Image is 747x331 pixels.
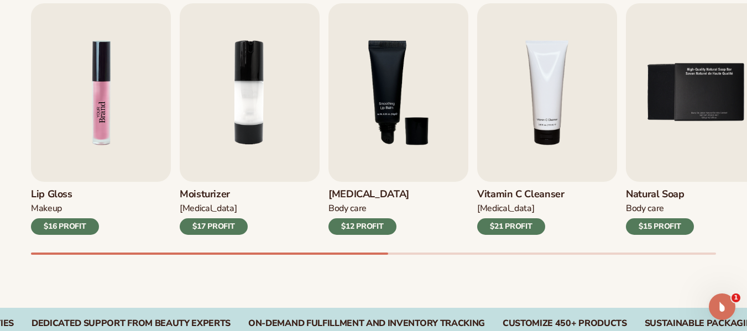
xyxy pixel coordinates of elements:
[180,3,320,235] a: 2 / 9
[328,203,409,214] div: Body Care
[328,218,396,235] div: $12 PROFIT
[626,188,694,201] h3: Natural Soap
[709,293,735,320] iframe: Intercom live chat
[328,3,468,235] a: 3 / 9
[626,218,694,235] div: $15 PROFIT
[31,3,171,182] img: Shopify Image 2
[180,203,248,214] div: [MEDICAL_DATA]
[31,218,99,235] div: $16 PROFIT
[503,318,627,329] div: CUSTOMIZE 450+ PRODUCTS
[477,218,545,235] div: $21 PROFIT
[180,188,248,201] h3: Moisturizer
[328,188,409,201] h3: [MEDICAL_DATA]
[248,318,485,329] div: On-Demand Fulfillment and Inventory Tracking
[477,203,565,214] div: [MEDICAL_DATA]
[180,218,248,235] div: $17 PROFIT
[477,188,565,201] h3: Vitamin C Cleanser
[31,203,99,214] div: Makeup
[31,188,99,201] h3: Lip Gloss
[31,3,171,235] a: 1 / 9
[32,318,231,329] div: Dedicated Support From Beauty Experts
[626,203,694,214] div: Body Care
[732,293,740,302] span: 1
[477,3,617,235] a: 4 / 9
